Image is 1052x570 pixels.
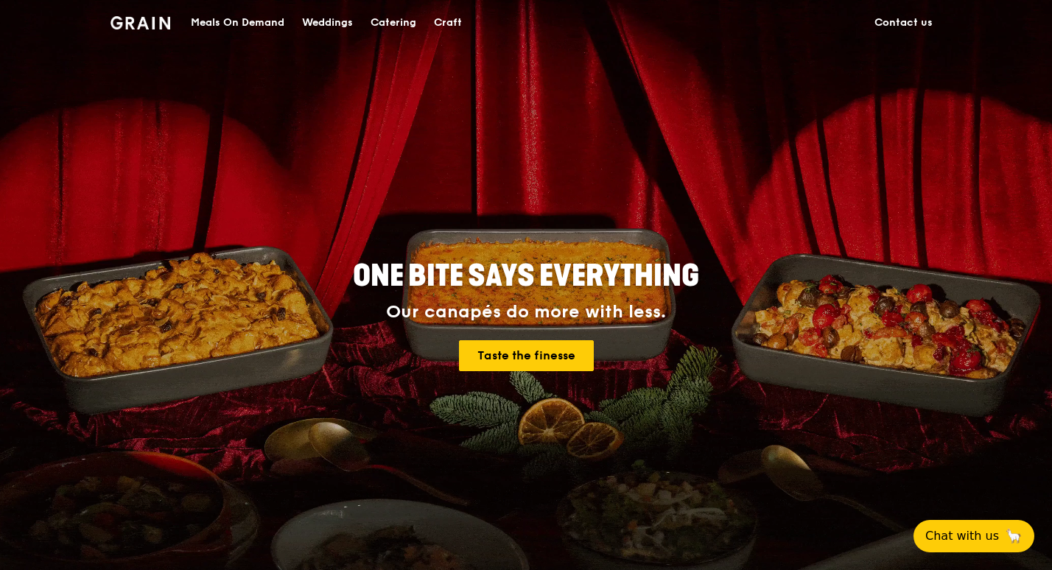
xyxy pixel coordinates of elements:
[261,302,791,323] div: Our canapés do more with less.
[111,16,170,29] img: Grain
[434,1,462,45] div: Craft
[866,1,941,45] a: Contact us
[293,1,362,45] a: Weddings
[191,1,284,45] div: Meals On Demand
[459,340,594,371] a: Taste the finesse
[302,1,353,45] div: Weddings
[914,520,1034,552] button: Chat with us🦙
[1005,527,1023,545] span: 🦙
[925,527,999,545] span: Chat with us
[425,1,471,45] a: Craft
[371,1,416,45] div: Catering
[362,1,425,45] a: Catering
[353,258,699,294] span: ONE BITE SAYS EVERYTHING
